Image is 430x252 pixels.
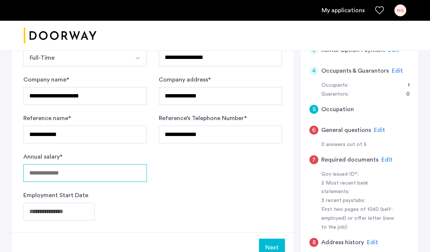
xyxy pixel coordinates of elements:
div: 7 [309,155,318,164]
div: Gov issued ID*: [321,170,396,179]
div: 0 answers out of 5 [321,140,410,149]
a: My application [322,6,365,15]
label: Company address * [159,75,211,84]
h5: Occupation [321,105,354,114]
span: Edit [388,47,399,53]
div: 3 recent paystubs: [321,196,396,205]
a: Favorites [375,6,384,15]
span: Edit [392,68,403,74]
label: Reference’s Telephone Number * [159,114,247,123]
div: 4 [309,66,318,75]
label: Reference name * [23,114,71,123]
div: 0 [399,90,410,99]
img: logo [24,22,96,50]
img: arrow [135,55,141,61]
h5: Occupants & Guarantors [321,66,389,75]
h5: General questions [321,126,371,135]
input: Employment Start Date [23,203,95,220]
label: Company name * [23,75,69,84]
div: 6 [309,126,318,135]
span: Edit [381,157,393,163]
button: Select option [23,49,129,66]
div: Occupants: [321,81,348,90]
div: 5 [309,105,318,114]
label: Annual salary * [23,152,62,161]
h5: Address history [321,238,364,247]
div: 2 Most recent bank statements: [321,179,396,197]
div: 8 [309,238,318,247]
div: Guarantors: [321,90,349,99]
span: Edit [367,239,378,245]
label: Employment Start Date [23,191,88,200]
div: NG [394,4,406,16]
a: Cazamio logo [24,22,96,50]
div: First two pages of 1040 (self-employed) or offer letter (new to the job): [321,205,396,232]
span: Edit [374,127,385,133]
div: 1 [400,81,410,90]
button: Select option [129,49,147,66]
h5: Required documents [321,155,378,164]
